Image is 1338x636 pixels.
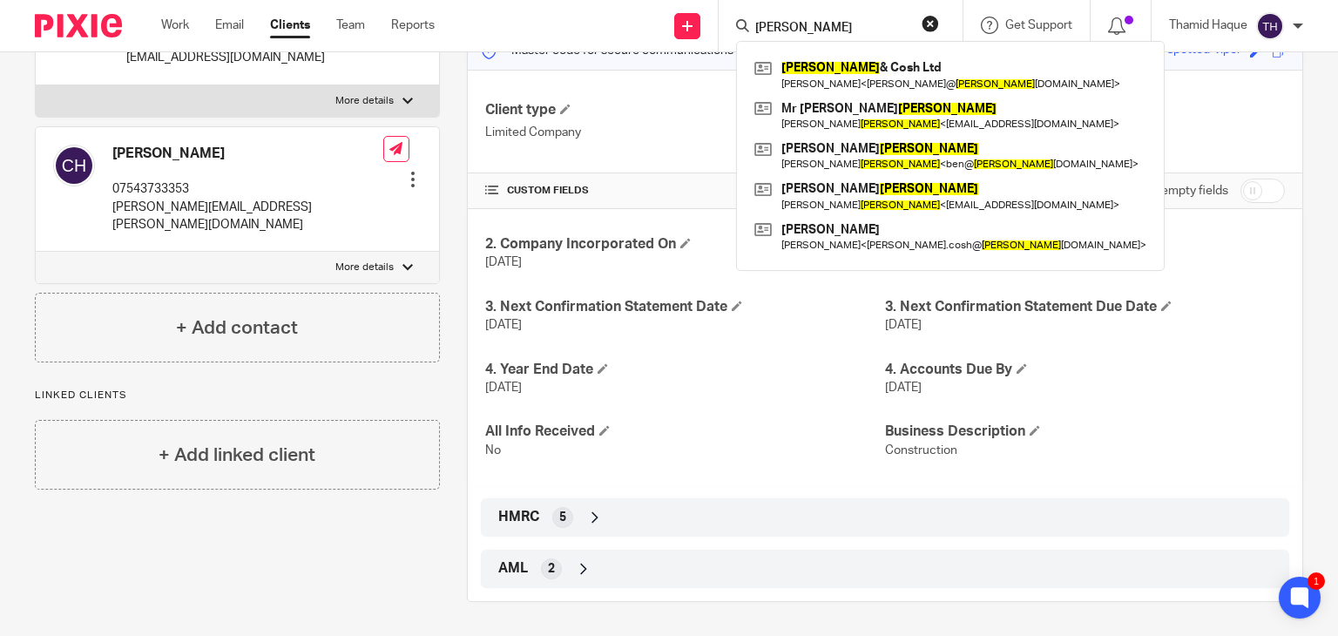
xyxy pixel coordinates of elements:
[485,444,501,457] span: No
[885,319,922,331] span: [DATE]
[885,444,957,457] span: Construction
[35,14,122,37] img: Pixie
[498,559,528,578] span: AML
[112,199,383,234] p: [PERSON_NAME][EMAIL_ADDRESS][PERSON_NAME][DOMAIN_NAME]
[922,15,939,32] button: Clear
[1308,572,1325,590] div: 1
[548,560,555,578] span: 2
[485,319,522,331] span: [DATE]
[559,509,566,526] span: 5
[485,423,885,441] h4: All Info Received
[485,361,885,379] h4: 4. Year End Date
[885,382,922,394] span: [DATE]
[485,124,885,141] p: Limited Company
[1256,12,1284,40] img: svg%3E
[885,423,1285,441] h4: Business Description
[485,101,885,119] h4: Client type
[753,21,910,37] input: Search
[112,180,383,198] p: 07543733353
[270,17,310,34] a: Clients
[215,17,244,34] a: Email
[885,361,1285,379] h4: 4. Accounts Due By
[159,442,315,469] h4: + Add linked client
[885,298,1285,316] h4: 3. Next Confirmation Statement Due Date
[335,94,394,108] p: More details
[485,256,522,268] span: [DATE]
[485,184,885,198] h4: CUSTOM FIELDS
[1169,17,1247,34] p: Thamid Haque
[485,382,522,394] span: [DATE]
[485,235,885,254] h4: 2. Company Incorporated On
[1005,19,1072,31] span: Get Support
[1128,182,1228,200] label: Show empty fields
[485,298,885,316] h4: 3. Next Confirmation Statement Date
[498,508,539,526] span: HMRC
[126,49,325,66] p: [EMAIL_ADDRESS][DOMAIN_NAME]
[391,17,435,34] a: Reports
[112,145,383,163] h4: [PERSON_NAME]
[53,145,95,186] img: svg%3E
[35,389,440,403] p: Linked clients
[335,260,394,274] p: More details
[176,315,298,342] h4: + Add contact
[161,17,189,34] a: Work
[336,17,365,34] a: Team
